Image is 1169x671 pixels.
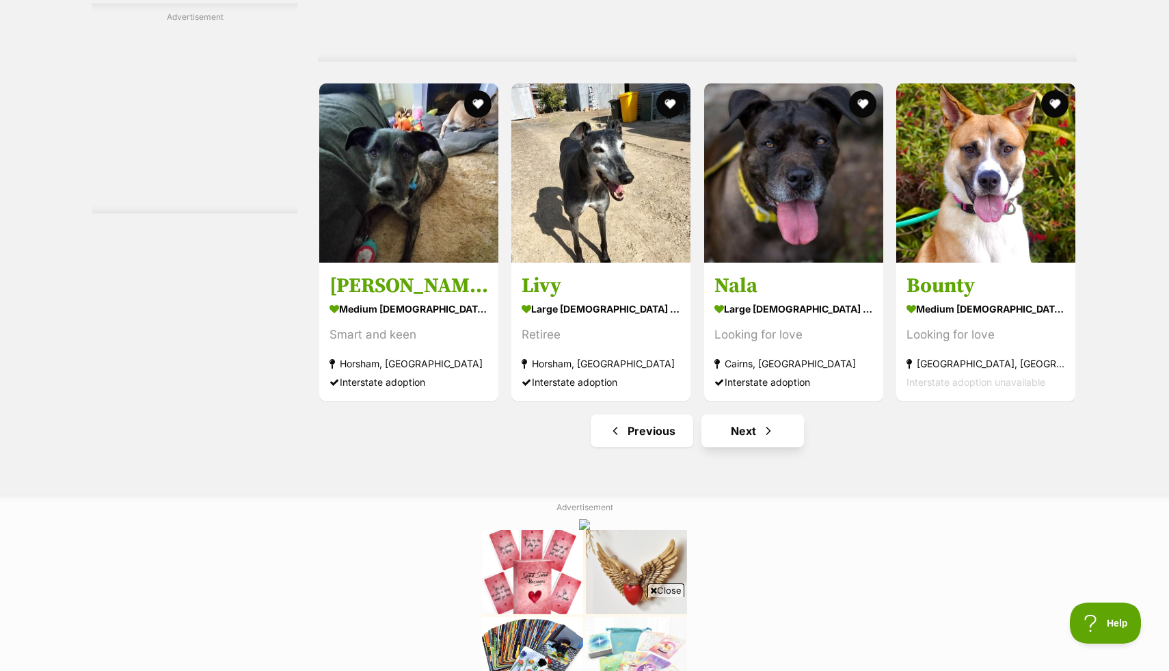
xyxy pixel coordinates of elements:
div: Advertisement [92,3,297,213]
div: Smart and keen [330,325,488,343]
span: Close [647,583,684,597]
strong: Horsham, [GEOGRAPHIC_DATA] [330,354,488,372]
strong: medium [DEMOGRAPHIC_DATA] Dog [906,298,1065,318]
nav: Pagination [318,415,1077,447]
strong: medium [DEMOGRAPHIC_DATA] Dog [330,298,488,318]
h3: Bounty [906,272,1065,298]
iframe: Advertisement [336,603,833,664]
div: Retiree [522,325,680,343]
strong: large [DEMOGRAPHIC_DATA] Dog [714,298,873,318]
img: https://img.kwcdn.com/local-image/s118/2079f62107/101b4fa2-508e-479d-8f85-ea20563df857.jpeg?image... [104,98,205,182]
div: Looking for love [714,325,873,343]
h3: Nala [714,272,873,298]
img: Bounty - American Bulldog x German Shepherd Dog [896,83,1075,263]
img: Reggie - Mixed breed Dog [319,83,498,263]
a: Next page [701,415,804,447]
button: favourite [849,90,876,118]
a: Previous page [591,415,693,447]
strong: large [DEMOGRAPHIC_DATA] Dog [522,298,680,318]
a: Nala large [DEMOGRAPHIC_DATA] Dog Looking for love Cairns, [GEOGRAPHIC_DATA] Interstate adoption [704,262,883,401]
a: [PERSON_NAME] medium [DEMOGRAPHIC_DATA] Dog Smart and keen Horsham, [GEOGRAPHIC_DATA] Interstate ... [319,262,498,401]
div: Interstate adoption [522,372,680,391]
div: Interstate adoption [330,372,488,391]
h3: Livy [522,272,680,298]
strong: Cairns, [GEOGRAPHIC_DATA] [714,354,873,372]
iframe: Help Scout Beacon - Open [1070,603,1142,644]
button: favourite [464,90,492,118]
button: favourite [657,90,684,118]
a: Livy large [DEMOGRAPHIC_DATA] Dog Retiree Horsham, [GEOGRAPHIC_DATA] Interstate adoption [511,262,690,401]
button: favourite [1041,90,1069,118]
h3: [PERSON_NAME] [330,272,488,298]
span: Interstate adoption unavailable [906,376,1045,387]
strong: [GEOGRAPHIC_DATA], [GEOGRAPHIC_DATA] [906,354,1065,372]
div: Looking for love [906,325,1065,343]
strong: Horsham, [GEOGRAPHIC_DATA] [522,354,680,372]
div: Interstate adoption [714,372,873,391]
img: Nala - American Bulldog x Boxer Dog [704,83,883,263]
iframe: Advertisement [92,29,297,200]
a: Bounty medium [DEMOGRAPHIC_DATA] Dog Looking for love [GEOGRAPHIC_DATA], [GEOGRAPHIC_DATA] Inters... [896,262,1075,401]
img: Livy - Greyhound Dog [511,83,690,263]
